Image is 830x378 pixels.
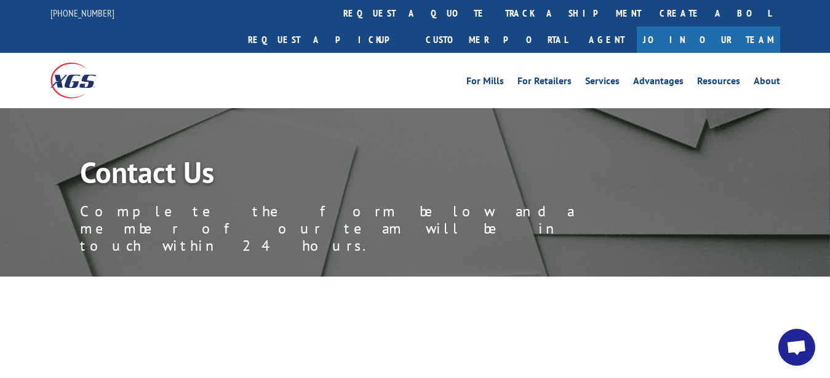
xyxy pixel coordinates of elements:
a: Resources [697,76,740,90]
a: For Mills [466,76,504,90]
a: Customer Portal [417,26,577,53]
a: [PHONE_NUMBER] [50,7,114,19]
h1: Contact Us [80,157,634,193]
a: Advantages [633,76,684,90]
a: Services [585,76,620,90]
a: About [754,76,780,90]
div: Open chat [778,329,815,366]
a: For Retailers [517,76,572,90]
p: Complete the form below and a member of our team will be in touch within 24 hours. [80,203,634,254]
a: Agent [577,26,637,53]
a: Join Our Team [637,26,780,53]
a: Request a pickup [239,26,417,53]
